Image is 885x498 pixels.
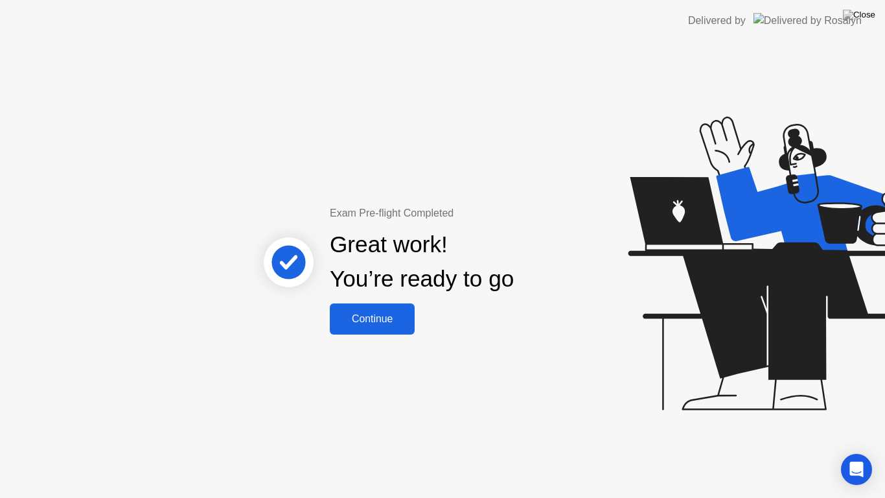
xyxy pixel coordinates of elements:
[330,303,415,335] button: Continue
[688,13,746,29] div: Delivered by
[334,313,411,325] div: Continue
[843,10,875,20] img: Close
[330,228,514,296] div: Great work! You’re ready to go
[753,13,862,28] img: Delivered by Rosalyn
[330,206,597,221] div: Exam Pre-flight Completed
[841,454,872,485] div: Open Intercom Messenger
